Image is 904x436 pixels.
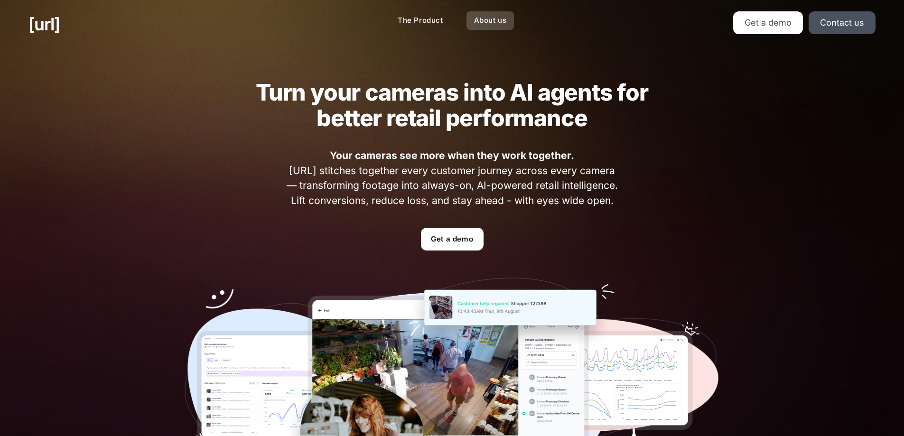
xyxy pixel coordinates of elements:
[330,149,574,161] strong: Your cameras see more when they work together.
[466,11,514,30] a: About us
[390,11,451,30] a: The Product
[283,148,621,208] span: [URL] stitches together every customer journey across every camera — transforming footage into al...
[809,11,876,34] a: Contact us
[237,80,667,131] h2: Turn your cameras into AI agents for better retail performance
[421,228,484,250] a: Get a demo
[733,11,803,34] a: Get a demo
[28,11,60,37] a: [URL]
